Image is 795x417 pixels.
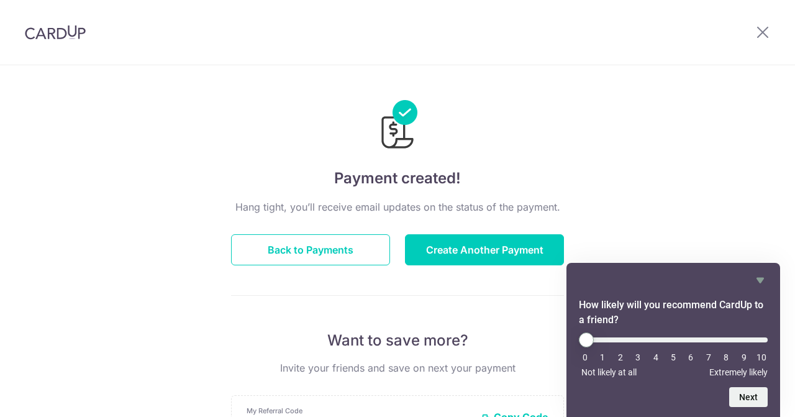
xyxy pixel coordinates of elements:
li: 2 [614,352,627,362]
span: Extremely likely [709,367,768,377]
button: Create Another Payment [405,234,564,265]
p: Hang tight, you’ll receive email updates on the status of the payment. [231,199,564,214]
li: 6 [684,352,697,362]
li: 0 [579,352,591,362]
button: Back to Payments [231,234,390,265]
img: Payments [378,100,417,152]
p: Want to save more? [231,331,564,351]
button: Hide survey [753,273,768,288]
span: Not likely at all [581,367,637,377]
li: 1 [596,352,609,362]
li: 5 [667,352,679,362]
h4: Payment created! [231,167,564,190]
li: 4 [650,352,662,362]
div: How likely will you recommend CardUp to a friend? Select an option from 0 to 10, with 0 being Not... [579,273,768,407]
button: Next question [729,387,768,407]
li: 10 [755,352,768,362]
img: CardUp [25,25,86,40]
li: 9 [738,352,750,362]
p: My Referral Code [247,406,471,416]
p: Invite your friends and save on next your payment [231,360,564,375]
li: 8 [720,352,732,362]
h2: How likely will you recommend CardUp to a friend? Select an option from 0 to 10, with 0 being Not... [579,298,768,328]
li: 7 [702,352,715,362]
div: How likely will you recommend CardUp to a friend? Select an option from 0 to 10, with 0 being Not... [579,332,768,377]
li: 3 [632,352,644,362]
